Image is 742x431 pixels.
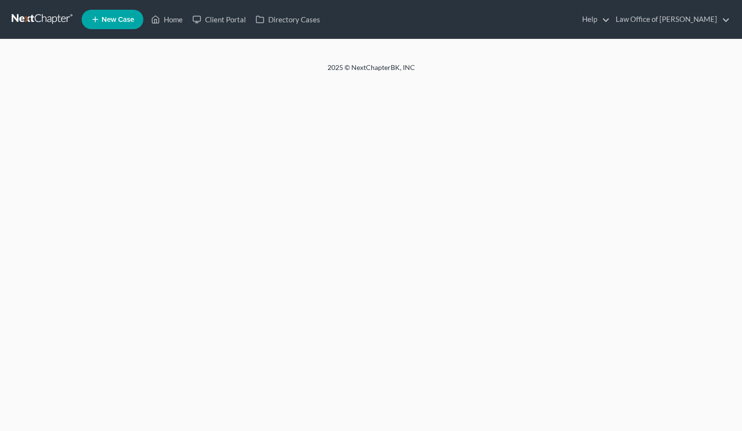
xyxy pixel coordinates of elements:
a: Directory Cases [251,11,325,28]
new-legal-case-button: New Case [82,10,143,29]
div: 2025 © NextChapterBK, INC [94,63,648,80]
a: Client Portal [188,11,251,28]
a: Help [577,11,610,28]
a: Home [146,11,188,28]
a: Law Office of [PERSON_NAME] [611,11,730,28]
